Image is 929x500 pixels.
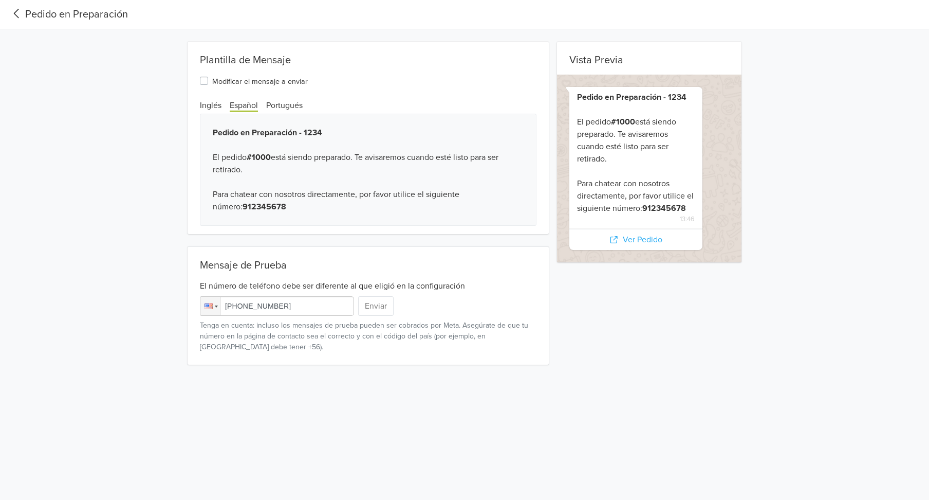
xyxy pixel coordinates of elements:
button: Enviar [358,296,394,316]
div: Ver Pedido [569,229,702,250]
div: El pedido está siendo preparado. Te avisaremos cuando esté listo para ser retirado. Para chatear ... [577,91,695,215]
span: Español [230,100,258,112]
a: Pedido en Preparación [8,7,128,22]
b: Pedido en Preparación - 1234 [577,92,686,102]
small: Tenga en cuenta: incluso los mensajes de prueba pueden ser cobrados por Meta. Asegúrate de que tu... [200,320,536,352]
div: El pedido está siendo preparado. Te avisaremos cuando esté listo para ser retirado. Para chatear ... [200,114,536,226]
label: Modificar el mensaje a enviar [212,75,308,87]
div: El número de teléfono debe ser diferente al que eligió en la configuración [200,276,536,292]
span: 13:46 [577,215,695,224]
div: Mensaje de Prueba [200,259,536,272]
div: Vista Previa [557,42,741,70]
span: Inglés [200,100,221,111]
span: Portugués [266,100,303,111]
div: United States: + 1 [200,297,220,315]
input: 1 (702) 123-4567 [200,296,354,316]
b: Pedido en Preparación - 1234 [213,128,322,138]
b: 912345678 [243,202,286,212]
b: 912345678 [642,203,686,213]
b: #1000 [611,117,635,127]
b: #1000 [247,152,271,163]
div: Plantilla de Mensaje [188,42,549,70]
